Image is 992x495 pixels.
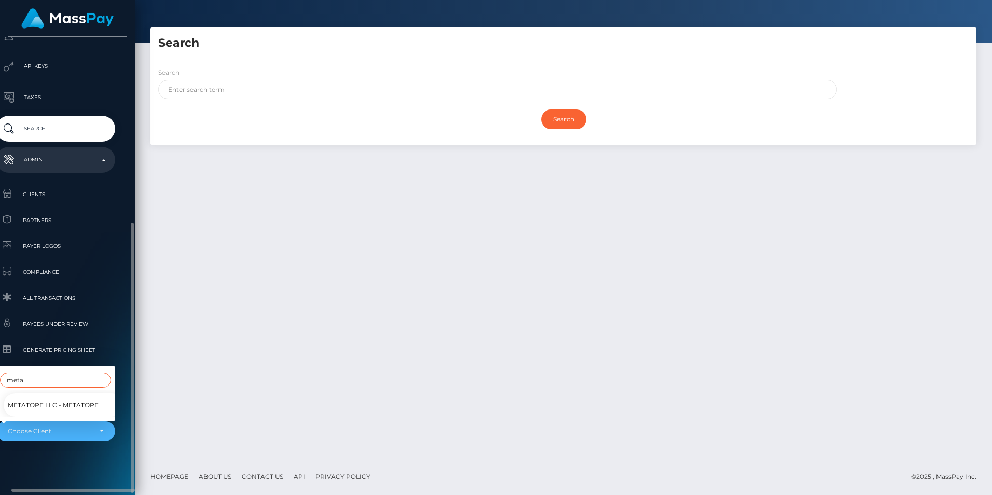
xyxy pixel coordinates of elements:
img: MassPay Logo [21,8,114,29]
div: Choose Client [8,427,91,435]
div: © 2025 , MassPay Inc. [911,471,984,483]
a: Homepage [146,469,192,485]
input: Enter search term [158,80,837,99]
label: Search [158,68,180,77]
span: Metatope LLC - MetaTope [8,398,99,412]
h5: Search [158,35,969,51]
a: API [290,469,309,485]
a: About Us [195,469,236,485]
a: Contact Us [238,469,287,485]
a: Privacy Policy [311,469,375,485]
input: Search [541,109,586,129]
